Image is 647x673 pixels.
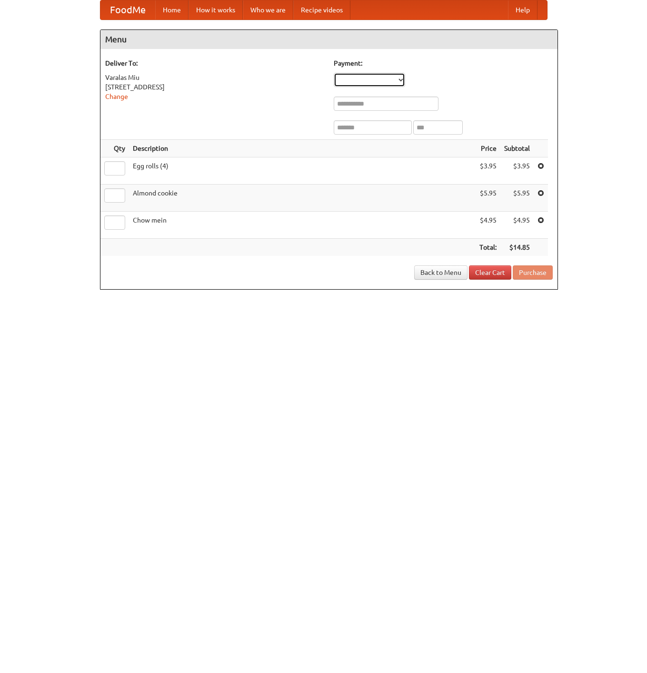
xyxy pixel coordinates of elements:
div: Varalas Miu [105,73,324,82]
td: $5.95 [500,185,534,212]
th: Qty [100,140,129,157]
a: Recipe videos [293,0,350,20]
td: $3.95 [476,157,500,185]
a: Help [508,0,538,20]
a: Clear Cart [469,265,511,280]
a: FoodMe [100,0,155,20]
h4: Menu [100,30,557,49]
td: Egg rolls (4) [129,157,476,185]
th: Subtotal [500,140,534,157]
td: $3.95 [500,157,534,185]
td: $4.95 [500,212,534,239]
th: $14.85 [500,239,534,256]
td: $4.95 [476,212,500,239]
td: $5.95 [476,185,500,212]
div: [STREET_ADDRESS] [105,82,324,92]
th: Description [129,140,476,157]
a: Back to Menu [414,265,468,280]
a: Home [155,0,189,20]
td: Almond cookie [129,185,476,212]
h5: Deliver To: [105,59,324,68]
h5: Payment: [334,59,553,68]
td: Chow mein [129,212,476,239]
a: Change [105,93,128,100]
a: How it works [189,0,243,20]
a: Who we are [243,0,293,20]
th: Price [476,140,500,157]
button: Purchase [513,265,553,280]
th: Total: [476,239,500,256]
